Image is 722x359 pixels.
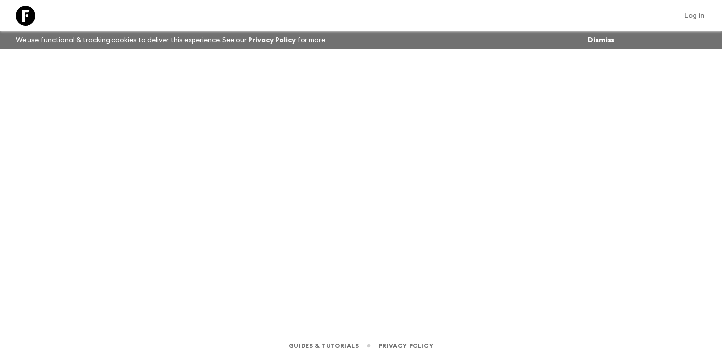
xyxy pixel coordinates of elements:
a: Privacy Policy [379,340,433,351]
a: Log in [679,9,710,23]
button: Dismiss [585,33,617,47]
a: Guides & Tutorials [289,340,359,351]
p: We use functional & tracking cookies to deliver this experience. See our for more. [12,31,331,49]
a: Privacy Policy [248,37,296,44]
